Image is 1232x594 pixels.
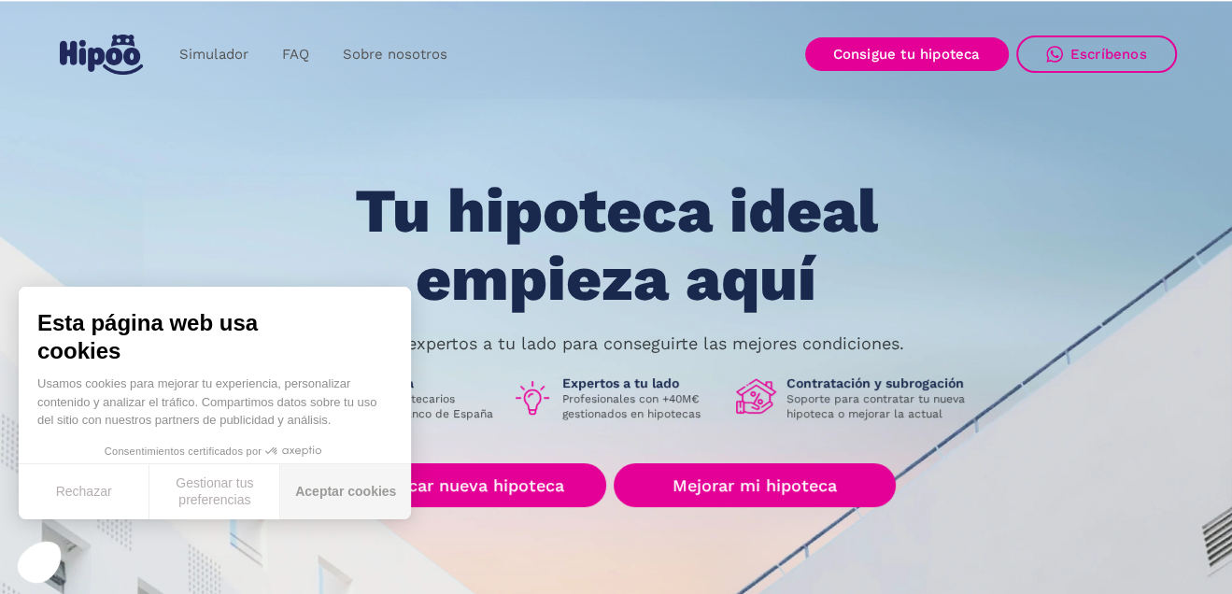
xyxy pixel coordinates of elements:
[326,36,464,73] a: Sobre nosotros
[786,375,979,391] h1: Contratación y subrogación
[1016,35,1177,73] a: Escríbenos
[1070,46,1147,63] div: Escríbenos
[562,391,721,421] p: Profesionales con +40M€ gestionados en hipotecas
[163,36,265,73] a: Simulador
[265,36,326,73] a: FAQ
[786,391,979,421] p: Soporte para contratar tu nueva hipoteca o mejorar la actual
[805,37,1009,71] a: Consigue tu hipoteca
[262,177,970,313] h1: Tu hipoteca ideal empieza aquí
[56,27,148,82] a: home
[336,463,606,507] a: Buscar nueva hipoteca
[614,463,895,507] a: Mejorar mi hipoteca
[562,375,721,391] h1: Expertos a tu lado
[329,336,904,351] p: Nuestros expertos a tu lado para conseguirte las mejores condiciones.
